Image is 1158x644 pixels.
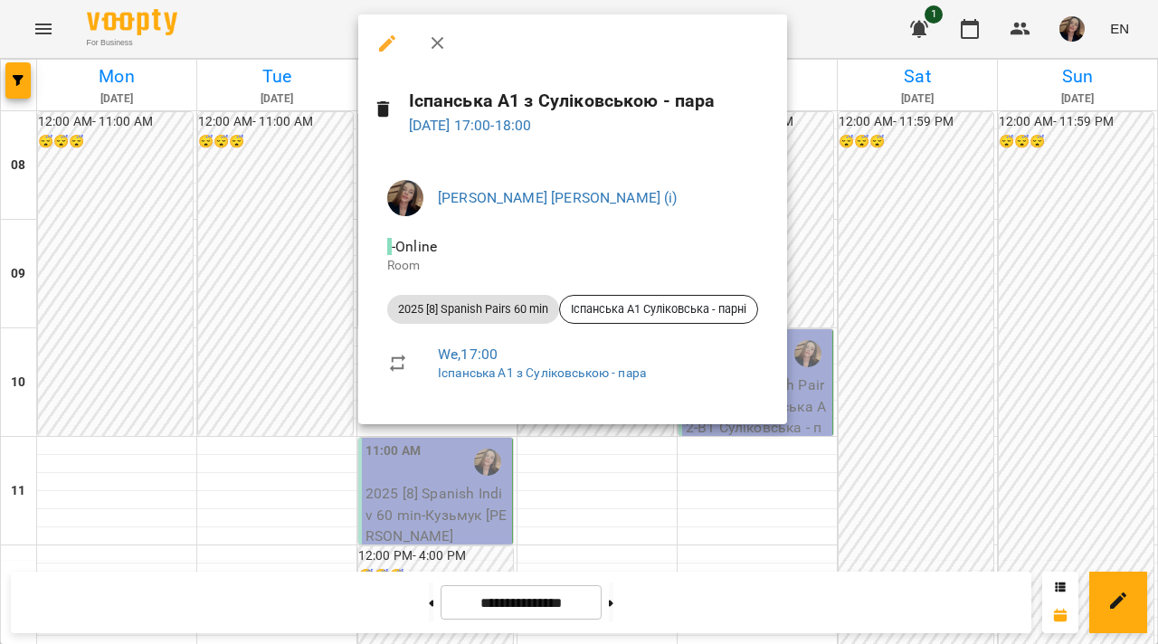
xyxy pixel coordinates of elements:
img: 8f47c4fb47dca3af39e09fc286247f79.jpg [387,180,423,216]
a: We , 17:00 [438,346,498,363]
span: - Online [387,238,441,255]
span: 2025 [8] Spanish Pairs 60 min [387,301,559,317]
a: [DATE] 17:00-18:00 [409,117,532,134]
h6: Іспанська А1 з Суліковською - пара [409,87,773,115]
div: Іспанська А1 Суліковська - парні [559,295,758,324]
span: Іспанська А1 Суліковська - парні [560,301,757,317]
a: [PERSON_NAME] [PERSON_NAME] (і) [438,189,678,206]
a: Іспанська А1 з Суліковською - пара [438,365,646,380]
p: Room [387,257,758,275]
